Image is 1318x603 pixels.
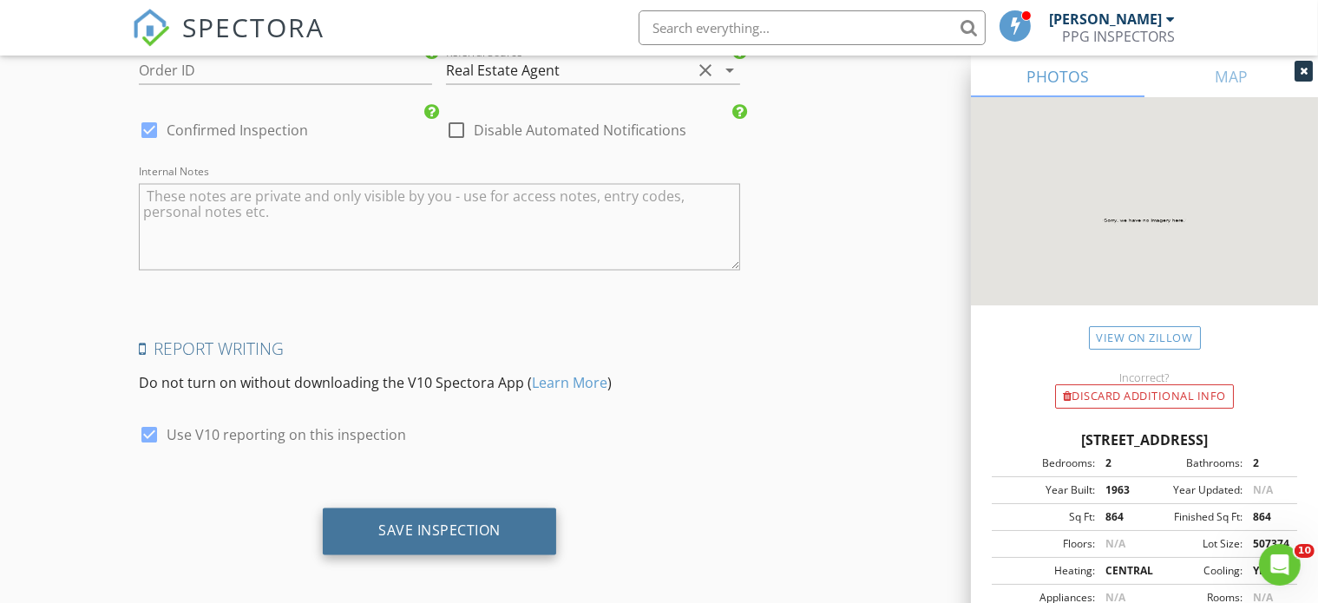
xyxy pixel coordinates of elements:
div: 2 [1095,456,1144,471]
div: Sq Ft: [997,509,1095,525]
div: [PERSON_NAME] [1049,10,1162,28]
input: Search everything... [639,10,986,45]
label: Use V10 reporting on this inspection [167,427,406,444]
div: Bathrooms: [1144,456,1243,471]
a: Learn More [532,374,607,393]
textarea: Internal Notes [139,184,740,271]
label: Confirmed Inspection [167,121,308,139]
img: The Best Home Inspection Software - Spectora [132,9,170,47]
div: Lot Size: [1144,536,1243,552]
div: Year Updated: [1144,482,1243,498]
span: 10 [1295,544,1315,558]
label: Disable Automated Notifications [474,121,686,139]
h4: Report Writing [139,338,740,361]
i: arrow_drop_down [719,60,740,81]
div: 864 [1243,509,1292,525]
div: Year Built: [997,482,1095,498]
div: Discard Additional info [1055,384,1234,409]
span: N/A [1253,482,1273,497]
div: Cooling: [1144,563,1243,579]
div: Heating: [997,563,1095,579]
i: clear [695,60,716,81]
div: Finished Sq Ft: [1144,509,1243,525]
div: 2 [1243,456,1292,471]
div: Floors: [997,536,1095,552]
a: View on Zillow [1089,326,1201,350]
p: Do not turn on without downloading the V10 Spectora App ( ) [139,373,740,394]
div: Save Inspection [378,522,501,540]
a: MAP [1144,56,1318,97]
div: CENTRAL [1095,563,1144,579]
div: Incorrect? [971,370,1318,384]
div: PPG INSPECTORS [1062,28,1175,45]
div: 1963 [1095,482,1144,498]
div: 864 [1095,509,1144,525]
img: streetview [971,97,1318,347]
span: SPECTORA [182,9,325,45]
span: N/A [1105,536,1125,551]
div: Real Estate Agent [446,62,560,78]
div: YES [1243,563,1292,579]
a: PHOTOS [971,56,1144,97]
div: 507374 [1243,536,1292,552]
div: Bedrooms: [997,456,1095,471]
a: SPECTORA [132,23,325,60]
div: [STREET_ADDRESS] [992,429,1297,450]
iframe: Intercom live chat [1259,544,1301,586]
